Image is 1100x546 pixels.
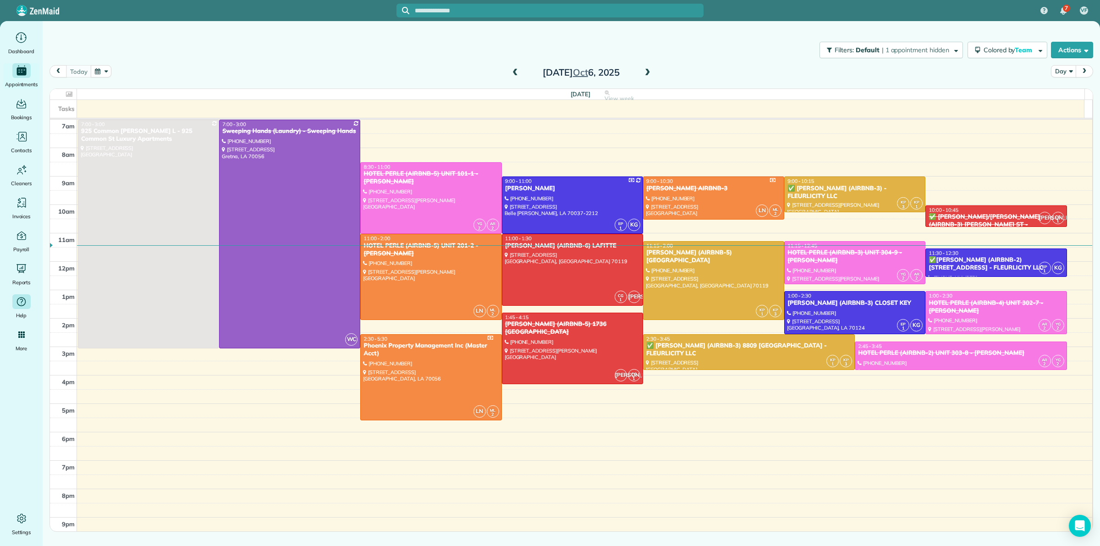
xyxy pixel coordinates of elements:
[524,67,638,77] h2: [DATE] 6, 2025
[505,242,640,250] div: [PERSON_NAME] (AIRBNB-6) LAFITTE
[1051,65,1076,77] button: Day
[8,47,34,56] span: Dashboard
[487,310,499,319] small: 2
[58,236,75,243] span: 11am
[858,343,882,349] span: 2:45 - 3:45
[815,42,962,58] a: Filters: Default | 1 appointment hidden
[363,242,499,258] div: HOTEL PERLE (AIRBNB-5) UNIT 201-2 - [PERSON_NAME]
[910,319,923,331] span: KG
[62,492,75,499] span: 8pm
[396,7,409,14] button: Focus search
[911,274,922,283] small: 2
[843,357,849,362] span: KP
[897,324,909,333] small: 1
[4,162,39,188] a: Cleaners
[13,245,30,254] span: Payroll
[62,378,75,386] span: 4pm
[901,321,906,326] span: EP
[4,195,39,221] a: Invoices
[222,121,246,127] span: 7:00 - 3:00
[787,243,817,249] span: 11:15 - 12:45
[1042,321,1047,326] span: AR
[62,179,75,187] span: 9am
[928,213,1064,237] div: ✅ [PERSON_NAME]/[PERSON_NAME] (AIRBNB-3) [PERSON_NAME] ST - FLEURLICITY LLC
[16,344,27,353] span: More
[897,203,909,211] small: 3
[4,96,39,122] a: Bookings
[49,65,67,77] button: prev
[911,203,922,211] small: 1
[773,307,778,312] span: KP
[474,224,485,233] small: 2
[1039,360,1050,369] small: 2
[618,221,623,226] span: EP
[345,333,357,346] span: WC
[490,221,495,226] span: AR
[402,7,409,14] svg: Focus search
[1042,357,1047,362] span: AR
[770,210,781,218] small: 2
[819,42,962,58] button: Filters: Default | 1 appointment hidden
[1052,217,1064,226] small: 1
[1054,1,1073,21] div: 7 unread notifications
[4,294,39,320] a: Help
[787,249,923,265] div: HOTEL PERLE (AIRBNB-3) UNIT 304-9 - [PERSON_NAME]
[363,342,499,358] div: Phoenix Property Management Inc (Master Acct)
[573,66,588,78] span: Oct
[58,265,75,272] span: 12pm
[62,321,75,329] span: 2pm
[773,207,778,212] span: ML
[12,528,31,537] span: Settings
[487,410,499,419] small: 2
[928,256,1064,272] div: ✅[PERSON_NAME] (AIRBNB-2) [STREET_ADDRESS] - FLEURLICITY LLC
[835,46,854,54] span: Filters:
[1055,214,1061,219] span: CG
[830,357,836,362] span: KP
[759,307,765,312] span: KP
[222,127,357,135] div: Sweeping Hands (Laundry) - Sweeping Hands
[62,407,75,414] span: 5pm
[615,224,627,233] small: 1
[968,42,1047,58] button: Colored byTeam
[856,46,880,54] span: Default
[1015,46,1034,54] span: Team
[929,250,958,256] span: 11:30 - 12:30
[615,296,627,304] small: 1
[505,178,532,184] span: 9:00 - 11:00
[11,146,32,155] span: Contacts
[363,235,390,242] span: 11:00 - 2:00
[770,310,781,319] small: 3
[646,185,781,193] div: [PERSON_NAME] AIRBNB-3
[628,219,640,231] span: KG
[1051,42,1093,58] button: Actions
[490,307,495,312] span: ML
[4,63,39,89] a: Appointments
[897,274,909,283] small: 2
[505,235,532,242] span: 11:00 - 1:30
[58,208,75,215] span: 10am
[12,278,31,287] span: Reports
[62,151,75,158] span: 8am
[62,435,75,442] span: 6pm
[16,311,27,320] span: Help
[12,212,31,221] span: Invoices
[477,221,482,226] span: YG
[505,320,640,336] div: [PERSON_NAME] (AIRBNB-5) 1736 [GEOGRAPHIC_DATA]
[840,360,852,369] small: 3
[11,113,32,122] span: Bookings
[490,408,495,413] span: ML
[62,463,75,471] span: 7pm
[628,291,640,303] span: [PERSON_NAME]
[756,204,768,217] span: LN
[646,336,670,342] span: 2:30 - 3:45
[4,129,39,155] a: Contacts
[62,293,75,300] span: 1pm
[615,369,627,381] span: [PERSON_NAME]
[505,185,640,193] div: [PERSON_NAME]
[4,228,39,254] a: Payroll
[787,292,811,299] span: 1:00 - 2:30
[628,375,640,383] small: 1
[1081,7,1087,14] span: VF
[1039,212,1051,224] span: [PERSON_NAME]
[1042,264,1047,269] span: EP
